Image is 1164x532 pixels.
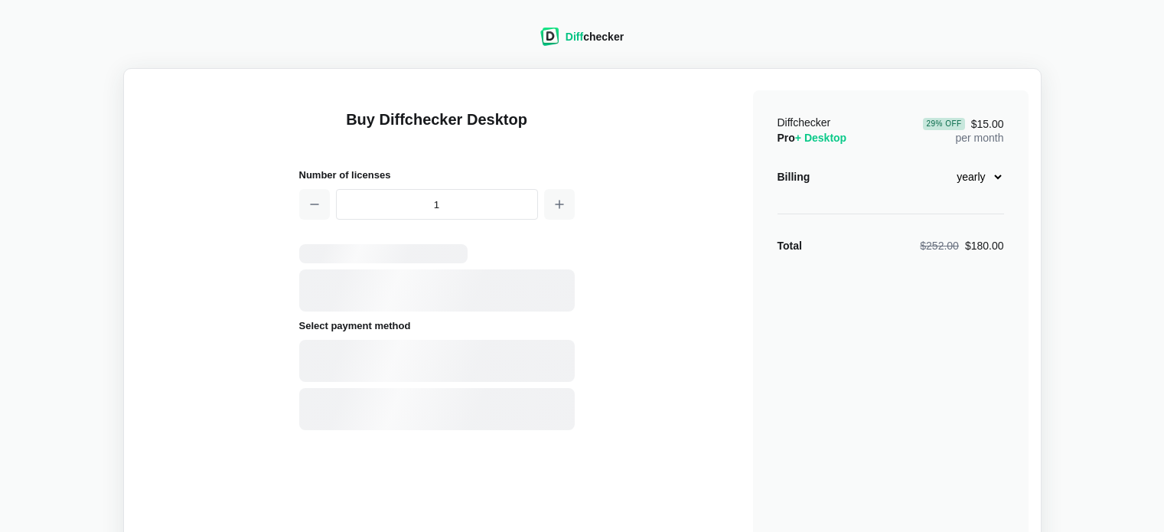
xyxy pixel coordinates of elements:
[299,109,575,149] h1: Buy Diffchecker Desktop
[923,115,1003,145] div: per month
[566,29,624,44] div: checker
[540,36,624,48] a: Diffchecker logoDiffchecker
[566,31,583,43] span: Diff
[778,169,810,184] div: Billing
[778,132,847,144] span: Pro
[923,118,964,130] div: 29 % Off
[540,28,559,46] img: Diffchecker logo
[923,118,1003,130] span: $15.00
[299,167,575,183] h2: Number of licenses
[795,132,846,144] span: + Desktop
[336,189,538,220] input: 1
[920,238,1003,253] div: $180.00
[920,240,959,252] span: $252.00
[778,116,831,129] span: Diffchecker
[778,240,802,252] strong: Total
[299,318,575,334] h2: Select payment method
